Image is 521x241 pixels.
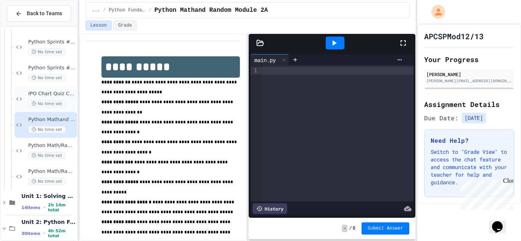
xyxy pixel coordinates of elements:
[43,204,45,211] span: •
[353,225,355,231] span: 8
[7,5,71,22] button: Back to Teams
[28,117,76,123] span: Python Mathand Random Module 2A
[424,113,458,123] span: Due Date:
[154,6,268,15] span: Python Mathand Random Module 2A
[28,74,66,81] span: No time set
[28,168,76,175] span: Python Math/Random Modules 2C
[28,126,66,133] span: No time set
[28,48,66,56] span: No time set
[109,7,146,13] span: Python Fundamentals
[21,231,40,236] span: 30 items
[28,39,76,45] span: Python Sprints #1b
[103,7,106,13] span: /
[342,225,347,232] span: -
[28,100,66,107] span: No time set
[149,7,151,13] span: /
[27,10,62,18] span: Back to Teams
[85,21,112,30] button: Lesson
[362,222,410,235] button: Submit Answer
[113,21,137,30] button: Grade
[424,31,484,41] h1: APCSPMod12/13
[431,136,508,145] h3: Need Help?
[251,67,258,75] div: 1
[48,228,76,238] span: 4h 52m total
[28,91,76,97] span: IPO Chart Quiz Coded in Python
[251,54,289,65] div: main.py
[28,152,66,159] span: No time set
[21,193,76,200] span: Unit 1: Solving Problems in Computer Science
[426,71,512,78] div: [PERSON_NAME]
[21,219,76,225] span: Unit 2: Python Fundamentals
[252,203,287,214] div: History
[368,225,404,231] span: Submit Answer
[28,65,76,71] span: Python Sprints #1c
[426,78,512,84] div: [PERSON_NAME][EMAIL_ADDRESS][DOMAIN_NAME]
[43,230,45,236] span: •
[349,225,352,231] span: /
[28,142,76,149] span: Python Math/Random Modules 2B:
[431,148,508,186] p: Switch to "Grade View" to access the chat feature and communicate with your teacher for help and ...
[424,54,514,65] h2: Your Progress
[21,205,40,210] span: 14 items
[28,178,66,185] span: No time set
[489,211,513,233] iframe: chat widget
[424,99,514,110] h2: Assignment Details
[92,7,100,13] span: ...
[423,3,447,21] div: My Account
[3,3,53,48] div: Chat with us now!Close
[458,177,513,210] iframe: chat widget
[48,203,76,212] span: 2h 14m total
[251,56,280,64] div: main.py
[462,113,486,123] span: [DATE]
